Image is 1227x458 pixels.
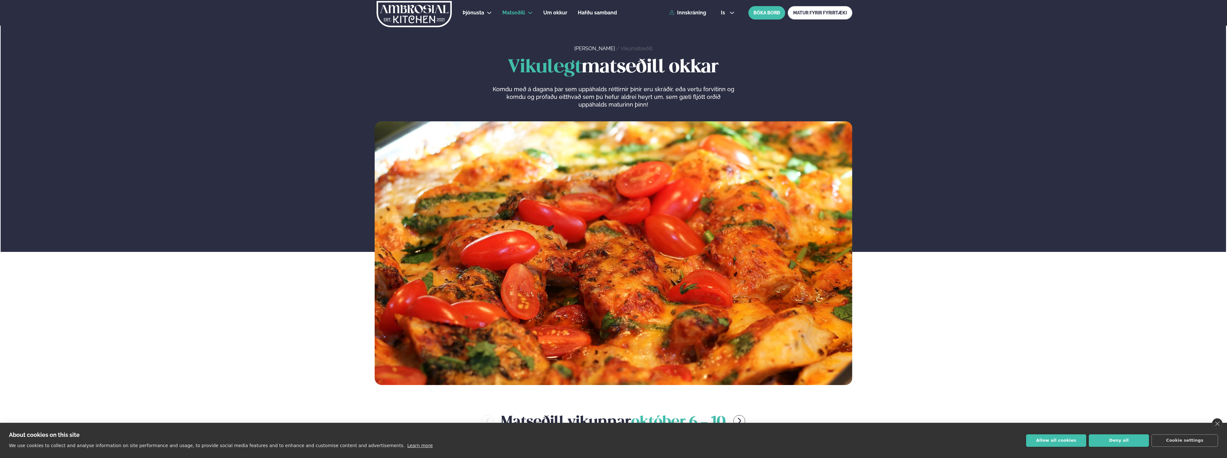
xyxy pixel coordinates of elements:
a: Um okkur [543,9,567,17]
span: Matseðill [502,10,525,16]
span: október 6 - 10 [631,415,726,430]
a: close [1212,418,1223,429]
span: Hafðu samband [578,10,617,16]
button: Deny all [1089,434,1149,447]
span: is [721,10,727,15]
button: Allow all cookies [1026,434,1086,447]
p: We use cookies to collect and analyse information on site performance and usage, to provide socia... [9,443,405,448]
a: Hafðu samband [578,9,617,17]
a: [PERSON_NAME] [574,45,615,52]
button: is [716,10,740,15]
h2: Matseðill vikunnar [501,411,726,431]
p: Komdu með á dagana þar sem uppáhalds réttirnir þínir eru skráðir, eða vertu forvitinn og komdu og... [492,85,734,108]
img: image alt [375,121,852,385]
button: BÓKA BORÐ [748,6,785,20]
a: Innskráning [669,10,706,16]
h1: matseðill okkar [375,57,852,78]
a: Matseðill [502,9,525,17]
button: menu-btn-right [733,415,745,427]
span: Þjónusta [463,10,484,16]
span: Um okkur [543,10,567,16]
img: logo [376,1,452,27]
a: Learn more [407,443,433,448]
a: Vikumatseðill [621,45,652,52]
strong: About cookies on this site [9,431,80,438]
span: Vikulegt [508,59,582,76]
span: / [616,45,621,52]
a: Þjónusta [463,9,484,17]
a: MATUR FYRIR FYRIRTÆKI [788,6,852,20]
button: menu-btn-left [482,415,493,427]
button: Cookie settings [1151,434,1218,447]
